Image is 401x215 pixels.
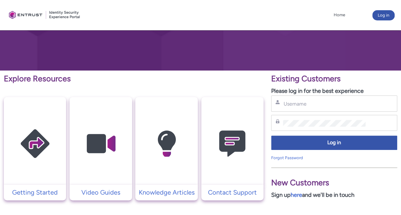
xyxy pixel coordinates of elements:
a: Contact Support [201,188,264,197]
p: Knowledge Articles [138,188,194,197]
img: Getting Started [5,109,65,178]
p: Please log in for the best experience [271,87,397,95]
img: Knowledge Articles [136,109,197,178]
a: Getting Started [4,188,66,197]
button: Log in [271,136,397,150]
a: Knowledge Articles [135,188,197,197]
p: Existing Customers [271,73,397,85]
a: Forgot Password [271,155,303,160]
a: Home [332,10,347,20]
span: Log in [275,139,393,146]
p: Contact Support [204,188,260,197]
p: Getting Started [7,188,63,197]
img: Contact Support [202,109,263,178]
p: Sign up and we'll be in touch [271,191,397,199]
input: Username [283,100,365,107]
p: Video Guides [73,188,129,197]
a: Video Guides [70,188,132,197]
p: New Customers [271,177,397,189]
p: Explore Resources [4,73,264,85]
button: Log in [372,10,395,20]
img: Video Guides [71,109,131,178]
a: here [291,191,302,198]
